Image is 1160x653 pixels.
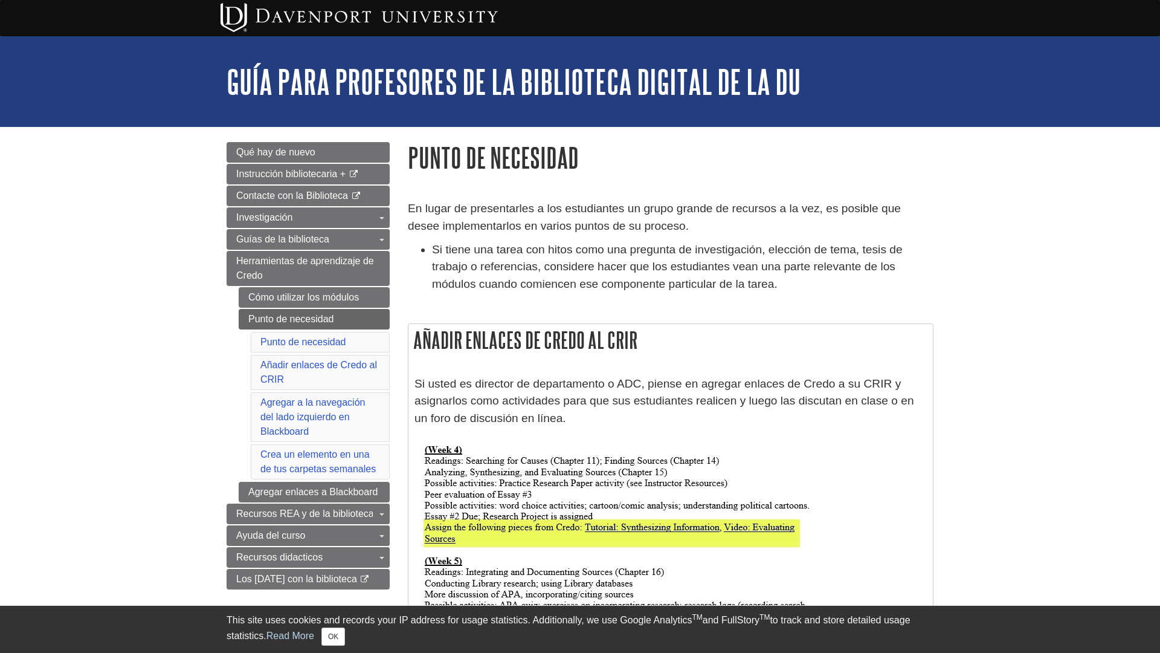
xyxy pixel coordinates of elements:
[359,576,370,583] i: This link opens in a new window
[227,229,390,250] a: Guías de la biblioteca
[236,574,357,584] span: Los [DATE] con la biblioteca
[260,360,377,385] a: Añadir enlaces de Credo al CRIR
[236,234,329,244] span: Guías de la biblioteca
[266,631,314,641] a: Read More
[227,504,390,524] a: Recursos REA y de la biblioteca
[321,628,345,646] button: Close
[260,337,346,347] a: Punto de necesidad
[227,613,933,646] div: This site uses cookies and records your IP address for usage statistics. Additionally, we use Goo...
[260,397,365,437] a: Agregar a la navegación del lado izquierdo en Blackboard
[236,530,305,541] span: Ayuda del curso
[239,309,390,330] a: Punto de necesidad
[350,192,361,200] i: This link opens in a new window
[227,142,390,163] a: Qué hay de nuevo
[239,482,390,502] a: Agregar enlaces a Blackboard
[236,147,315,157] span: Qué hay de nuevo
[408,142,933,173] h1: Punto de necesidad
[227,569,390,590] a: Los [DATE] con la biblioteca
[227,186,390,206] a: Contacte con la Biblioteca
[692,613,702,622] sup: TM
[236,212,292,223] span: Investigación
[239,287,390,308] a: Cómo utilizar los módulos
[227,251,390,286] a: Herramientas de aprendizaje de Credo
[236,552,323,562] span: Recursos didacticos
[348,171,358,178] i: This link opens in a new window
[414,375,927,427] p: Si usted es director de departamento o ADC, piense en agregar enlaces de Credo a su CRIR y asigna...
[227,525,390,546] a: Ayuda del curso
[236,190,348,201] span: Contacte con la Biblioteca
[227,63,801,100] a: Guía para profesores de la biblioteca digital de la DU
[236,508,374,519] span: Recursos REA y de la biblioteca
[759,613,770,622] sup: TM
[260,449,376,474] a: Crea un elemento en una de tus carpetas semanales
[236,256,374,281] span: Herramientas de aprendizaje de Credo
[227,207,390,228] a: Investigación
[408,324,933,356] h2: Añadir enlaces de Credo al CRIR
[236,169,346,179] span: Instrucción bibliotecaria +
[432,241,933,293] li: Si tiene una tarea con hitos como una pregunta de investigación, elección de tema, tesis de traba...
[408,200,933,235] p: En lugar de presentarles a los estudiantes un grupo grande de recursos a la vez, es posible que d...
[221,3,498,32] img: Davenport University
[227,164,390,184] a: Instrucción bibliotecaria +
[227,547,390,568] a: Recursos didacticos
